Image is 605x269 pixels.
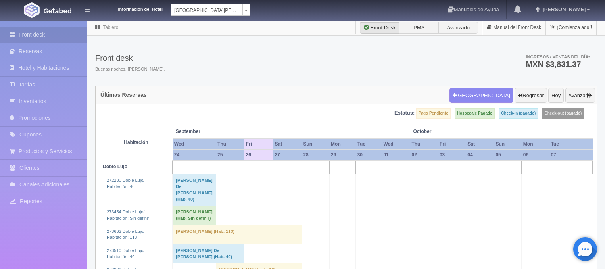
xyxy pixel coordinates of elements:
button: Avanzar [565,88,595,103]
dt: Información del Hotel [99,4,163,13]
th: Sun [494,139,521,150]
b: Doble Lujo [103,164,127,169]
th: 29 [329,150,356,160]
a: [GEOGRAPHIC_DATA][PERSON_NAME] [171,4,250,16]
span: [GEOGRAPHIC_DATA][PERSON_NAME] [174,4,239,16]
label: PMS [399,22,439,34]
span: October [413,128,463,135]
th: Sun [302,139,329,150]
label: Check-in (pagado) [499,108,538,119]
button: Regresar [515,88,547,103]
td: [PERSON_NAME] De [PERSON_NAME] (Hab. 40) [173,244,244,263]
img: Getabed [44,8,71,13]
th: Fri [438,139,466,150]
th: 30 [356,150,382,160]
th: 02 [410,150,438,160]
th: Mon [522,139,549,150]
td: [PERSON_NAME] De [PERSON_NAME] (Hab. 40) [173,174,216,206]
th: Sat [273,139,302,150]
th: 07 [549,150,593,160]
th: 01 [382,150,410,160]
strong: Habitación [124,140,148,145]
a: 272230 Doble Lujo/Habitación: 40 [107,178,144,189]
th: 25 [216,150,244,160]
label: Estatus: [394,110,415,117]
th: 05 [494,150,521,160]
th: 27 [273,150,302,160]
th: Wed [382,139,410,150]
th: Tue [356,139,382,150]
a: Manual del Front Desk [482,20,545,35]
h4: Últimas Reservas [100,92,147,98]
th: Thu [410,139,438,150]
label: Hospedaje Pagado [455,108,495,119]
th: Fri [244,139,273,150]
button: [GEOGRAPHIC_DATA] [449,88,513,103]
span: September [176,128,241,135]
th: 03 [438,150,466,160]
th: Wed [173,139,216,150]
th: 28 [302,150,329,160]
td: [PERSON_NAME] (Hab. Sin definir) [173,206,216,225]
span: Buenas noches, [PERSON_NAME]. [95,66,165,73]
button: Hoy [548,88,564,103]
th: Tue [549,139,593,150]
th: Sat [466,139,494,150]
h3: Front desk [95,54,165,62]
label: Check-out (pagado) [542,108,584,119]
th: 04 [466,150,494,160]
span: [PERSON_NAME] [540,6,586,12]
td: [PERSON_NAME] (Hab. 113) [173,225,302,244]
th: Thu [216,139,244,150]
th: Mon [329,139,356,150]
a: 273510 Doble Lujo/Habitación: 40 [107,248,144,259]
a: 273454 Doble Lujo/Habitación: Sin definir [107,209,149,221]
img: Getabed [24,2,40,18]
label: Avanzado [438,22,478,34]
label: Pago Pendiente [416,108,451,119]
label: Front Desk [360,22,399,34]
a: 273662 Doble Lujo/Habitación: 113 [107,229,144,240]
span: Ingresos / Ventas del día [526,54,590,59]
th: 26 [244,150,273,160]
h3: MXN $3,831.37 [526,60,590,68]
th: 24 [173,150,216,160]
a: ¡Comienza aquí! [546,20,596,35]
th: 06 [522,150,549,160]
a: Tablero [103,25,118,30]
